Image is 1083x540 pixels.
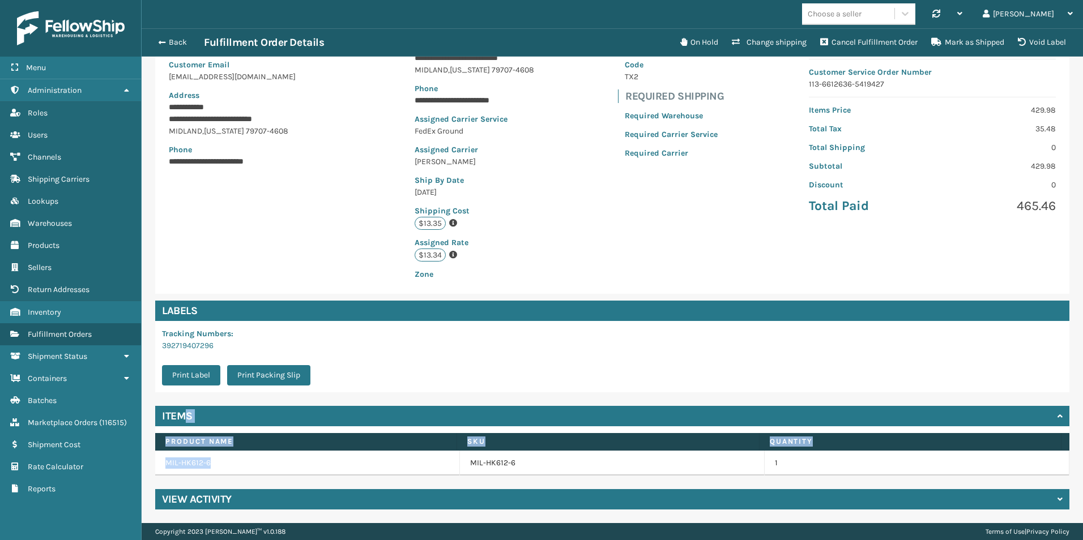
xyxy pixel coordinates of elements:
h4: View Activity [162,492,232,506]
p: Ship By Date [415,174,534,186]
span: , [448,65,450,75]
p: Customer Email [169,59,323,71]
p: Customer Service Order Number [809,66,1056,78]
button: Print Label [162,365,220,385]
span: Administration [28,85,82,95]
p: 113-6612636-5419427 [809,78,1056,90]
span: 79707-4608 [492,65,534,75]
p: Total Tax [809,123,926,135]
span: Tracking Numbers : [162,329,233,338]
span: Warehouses [28,218,72,228]
p: $13.34 [415,248,446,262]
span: Inventory [28,307,61,317]
span: Menu [26,63,46,72]
span: Batches [28,396,57,405]
span: Address [169,91,199,100]
h4: Labels [155,301,1069,321]
p: [EMAIL_ADDRESS][DOMAIN_NAME] [169,71,323,83]
p: 465.46 [939,198,1056,215]
p: Zone [415,268,534,280]
span: Shipping Carriers [28,174,89,184]
span: [US_STATE] [450,65,490,75]
a: MIL-HK612-6 [470,457,515,469]
p: 0 [939,179,1056,191]
td: MIL-HK612-6 [155,451,460,475]
span: Rate Calculator [28,462,83,472]
p: Code [625,59,718,71]
span: Return Addresses [28,285,89,294]
p: Assigned Carrier [415,144,534,156]
h4: Items [162,409,193,423]
p: [DATE] [415,186,534,198]
p: [PERSON_NAME] [415,156,534,168]
p: Items Price [809,104,926,116]
span: Fulfillment Orders [28,329,92,339]
div: | [986,523,1069,540]
p: 35.48 [939,123,1056,135]
a: 392719407296 [162,341,214,350]
p: 429.98 [939,104,1056,116]
button: Back [152,37,204,48]
div: Choose a seller [808,8,862,20]
button: Cancel Fulfillment Order [813,31,924,54]
span: , [202,126,204,136]
i: Mark as Shipped [931,38,941,46]
p: Phone [415,83,534,95]
h3: Fulfillment Order Details [204,36,324,49]
p: Assigned Carrier Service [415,113,534,125]
p: Required Warehouse [625,110,718,122]
p: Required Carrier [625,147,718,159]
button: Print Packing Slip [227,365,310,385]
span: Shipment Cost [28,440,80,449]
p: Total Shipping [809,142,926,153]
span: [US_STATE] [204,126,244,136]
span: Containers [28,374,67,383]
label: Quantity [770,436,1051,447]
i: VOIDLABEL [1018,38,1026,46]
span: 79707-4608 [246,126,288,136]
p: 429.98 [939,160,1056,172]
button: On Hold [673,31,725,54]
img: logo [17,11,125,45]
p: TX2 [625,71,718,83]
h4: Required Shipping [625,89,724,103]
span: Channels [28,152,61,162]
p: Required Carrier Service [625,128,718,140]
p: Copyright 2023 [PERSON_NAME]™ v 1.0.188 [155,523,285,540]
button: Void Label [1011,31,1073,54]
span: Sellers [28,263,52,272]
span: Products [28,241,59,250]
i: On Hold [680,38,687,46]
label: Product Name [165,436,446,447]
button: Mark as Shipped [924,31,1011,54]
p: Discount [809,179,926,191]
span: MIDLAND [415,65,448,75]
p: $13.35 [415,217,446,230]
span: Users [28,130,48,140]
span: Marketplace Orders [28,418,97,427]
a: Privacy Policy [1026,528,1069,535]
span: ( 116515 ) [99,418,127,427]
i: Change shipping [732,38,740,46]
p: Shipping Cost [415,205,534,217]
i: Cancel Fulfillment Order [820,38,828,46]
p: Phone [169,144,323,156]
span: MIDLAND [169,126,202,136]
span: Reports [28,484,56,494]
span: Lookups [28,196,58,206]
span: Shipment Status [28,352,87,361]
td: 1 [765,451,1069,475]
p: Assigned Rate [415,237,534,248]
p: FedEx Ground [415,125,534,137]
p: Total Paid [809,198,926,215]
span: Roles [28,108,48,118]
p: 0 [939,142,1056,153]
p: Subtotal [809,160,926,172]
label: SKU [467,436,748,447]
a: Terms of Use [986,528,1025,535]
button: Change shipping [725,31,813,54]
